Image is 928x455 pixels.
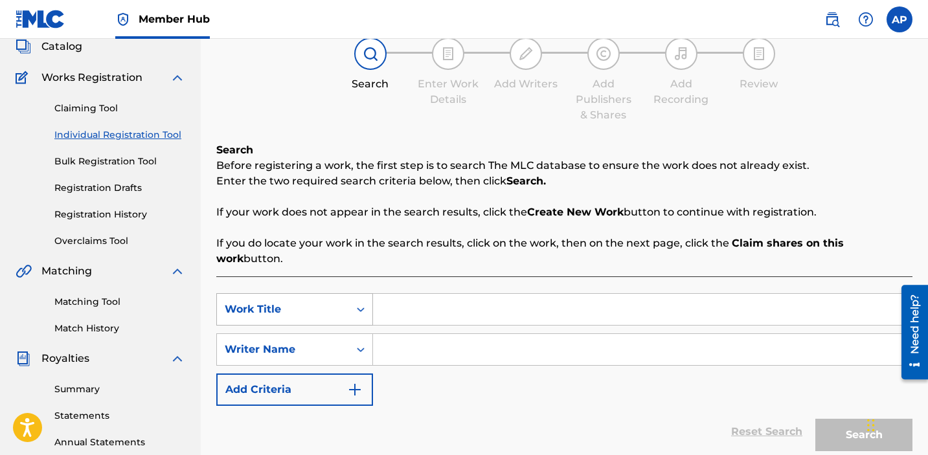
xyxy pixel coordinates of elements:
div: Help [853,6,879,32]
iframe: Chat Widget [863,393,928,455]
a: Public Search [819,6,845,32]
p: If your work does not appear in the search results, click the button to continue with registration. [216,205,912,220]
a: Annual Statements [54,436,185,449]
span: Works Registration [41,70,142,85]
img: search [824,12,840,27]
span: Royalties [41,351,89,366]
div: Add Publishers & Shares [571,76,636,123]
img: step indicator icon for Add Recording [673,46,689,61]
span: Catalog [41,39,82,54]
img: Matching [16,263,32,279]
img: step indicator icon for Search [363,46,378,61]
img: Royalties [16,351,31,366]
img: step indicator icon for Add Writers [518,46,534,61]
div: Search [338,76,403,92]
a: Matching Tool [54,295,185,309]
img: help [858,12,874,27]
a: Match History [54,322,185,335]
iframe: Resource Center [892,280,928,384]
b: Search [216,144,253,156]
div: Review [727,76,791,92]
div: User Menu [887,6,912,32]
div: Enter Work Details [416,76,481,107]
a: Overclaims Tool [54,234,185,248]
a: Registration Drafts [54,181,185,195]
img: expand [170,263,185,279]
a: Bulk Registration Tool [54,155,185,168]
button: Add Criteria [216,373,373,406]
img: 9d2ae6d4665cec9f34b9.svg [347,382,363,397]
span: Matching [41,263,92,279]
img: step indicator icon for Review [751,46,767,61]
img: expand [170,70,185,85]
a: Individual Registration Tool [54,128,185,142]
img: step indicator icon for Add Publishers & Shares [596,46,611,61]
strong: Create New Work [527,206,624,218]
img: Catalog [16,39,31,54]
p: Enter the two required search criteria below, then click [216,173,912,189]
p: If you do locate your work in the search results, click on the work, then on the next page, click... [216,236,912,267]
a: Claiming Tool [54,102,185,115]
img: step indicator icon for Enter Work Details [440,46,456,61]
div: Work Title [225,302,341,317]
strong: Search. [506,175,546,187]
p: Before registering a work, the first step is to search The MLC database to ensure the work does n... [216,158,912,173]
a: Statements [54,409,185,423]
div: Writer Name [225,342,341,357]
img: MLC Logo [16,10,65,28]
a: CatalogCatalog [16,39,82,54]
span: Member Hub [139,12,210,27]
img: Works Registration [16,70,32,85]
img: Top Rightsholder [115,12,131,27]
div: Add Recording [649,76,714,107]
a: Summary [54,383,185,396]
div: Add Writers [493,76,558,92]
a: Registration History [54,208,185,221]
img: expand [170,351,185,366]
div: Drag [867,406,875,445]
